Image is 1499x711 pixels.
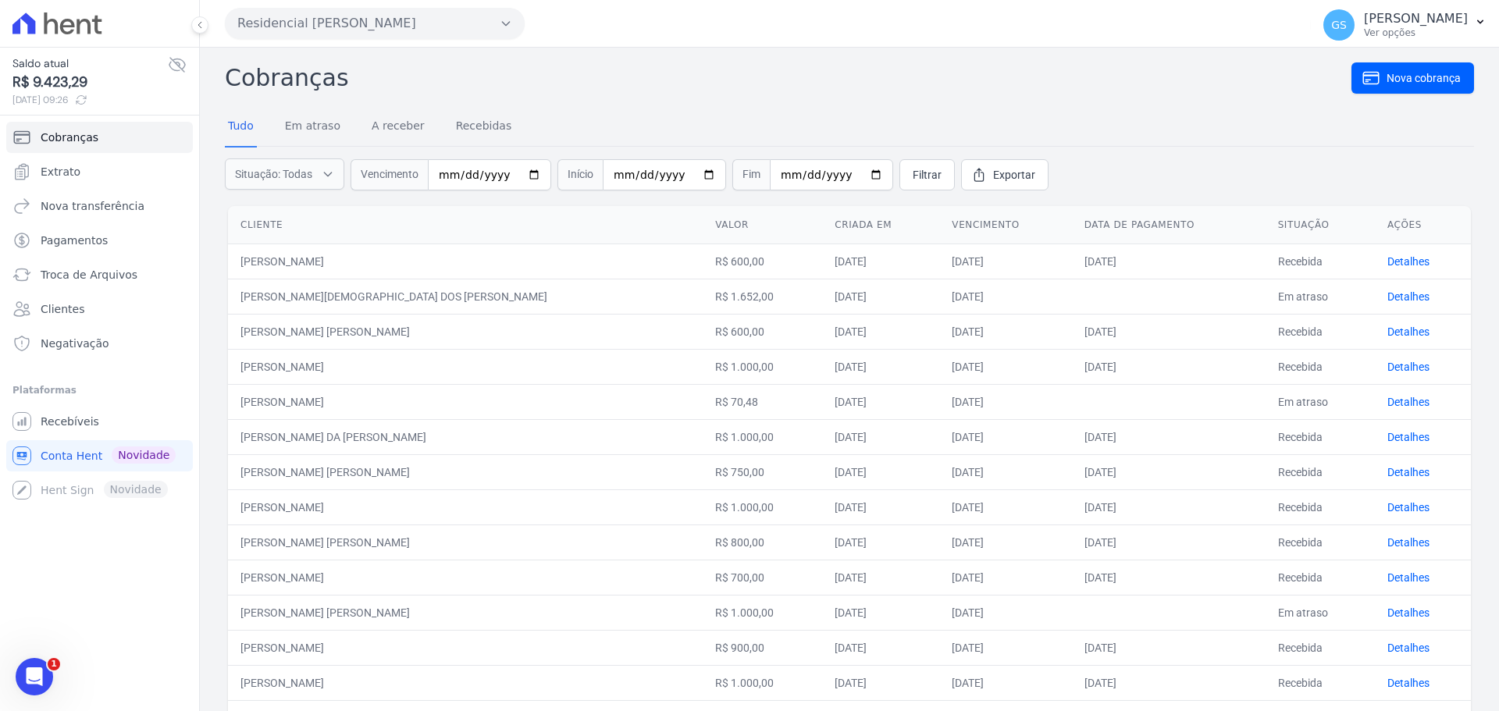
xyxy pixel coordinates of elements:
[822,314,939,349] td: [DATE]
[993,167,1035,183] span: Exportar
[282,107,344,148] a: Em atraso
[6,122,193,153] a: Cobranças
[41,267,137,283] span: Troca de Arquivos
[1311,3,1499,47] button: GS [PERSON_NAME] Ver opções
[1387,606,1430,619] a: Detalhes
[913,167,942,183] span: Filtrar
[939,630,1071,665] td: [DATE]
[939,349,1071,384] td: [DATE]
[822,489,939,524] td: [DATE]
[1387,396,1430,408] a: Detalhes
[703,630,822,665] td: R$ 900,00
[939,560,1071,595] td: [DATE]
[822,279,939,314] td: [DATE]
[1266,595,1375,630] td: Em atraso
[703,314,822,349] td: R$ 600,00
[1072,665,1266,700] td: [DATE]
[703,595,822,630] td: R$ 1.000,00
[6,156,193,187] a: Extrato
[6,190,193,222] a: Nova transferência
[41,233,108,248] span: Pagamentos
[1266,489,1375,524] td: Recebida
[822,454,939,489] td: [DATE]
[1387,70,1461,86] span: Nova cobrança
[1072,489,1266,524] td: [DATE]
[939,665,1071,700] td: [DATE]
[112,446,176,464] span: Novidade
[1266,630,1375,665] td: Recebida
[228,489,703,524] td: [PERSON_NAME]
[1387,501,1430,514] a: Detalhes
[351,159,428,190] span: Vencimento
[235,166,312,182] span: Situação: Todas
[1387,536,1430,549] a: Detalhes
[6,259,193,290] a: Troca de Arquivos
[1072,314,1266,349] td: [DATE]
[822,595,939,630] td: [DATE]
[6,406,193,437] a: Recebíveis
[1072,524,1266,560] td: [DATE]
[228,384,703,419] td: [PERSON_NAME]
[1266,454,1375,489] td: Recebida
[1266,419,1375,454] td: Recebida
[228,665,703,700] td: [PERSON_NAME]
[228,349,703,384] td: [PERSON_NAME]
[939,489,1071,524] td: [DATE]
[41,164,80,180] span: Extrato
[1266,279,1375,314] td: Em atraso
[228,206,703,244] th: Cliente
[1387,361,1430,373] a: Detalhes
[1072,454,1266,489] td: [DATE]
[703,489,822,524] td: R$ 1.000,00
[12,122,187,506] nav: Sidebar
[939,524,1071,560] td: [DATE]
[6,328,193,359] a: Negativação
[1266,665,1375,700] td: Recebida
[939,595,1071,630] td: [DATE]
[939,419,1071,454] td: [DATE]
[6,225,193,256] a: Pagamentos
[41,301,84,317] span: Clientes
[703,384,822,419] td: R$ 70,48
[557,159,603,190] span: Início
[1331,20,1347,30] span: GS
[822,630,939,665] td: [DATE]
[822,384,939,419] td: [DATE]
[1266,244,1375,279] td: Recebida
[1266,384,1375,419] td: Em atraso
[822,665,939,700] td: [DATE]
[453,107,515,148] a: Recebidas
[228,595,703,630] td: [PERSON_NAME] [PERSON_NAME]
[1072,560,1266,595] td: [DATE]
[16,658,53,695] iframe: Intercom live chat
[703,419,822,454] td: R$ 1.000,00
[225,158,344,190] button: Situação: Todas
[6,293,193,325] a: Clientes
[6,440,193,471] a: Conta Hent Novidade
[41,336,109,351] span: Negativação
[1387,255,1430,268] a: Detalhes
[939,244,1071,279] td: [DATE]
[703,454,822,489] td: R$ 750,00
[1266,524,1375,560] td: Recebida
[822,244,939,279] td: [DATE]
[1072,630,1266,665] td: [DATE]
[225,60,1351,95] h2: Cobranças
[961,159,1049,190] a: Exportar
[1266,206,1375,244] th: Situação
[225,8,525,39] button: Residencial [PERSON_NAME]
[12,72,168,93] span: R$ 9.423,29
[1072,244,1266,279] td: [DATE]
[228,454,703,489] td: [PERSON_NAME] [PERSON_NAME]
[1266,314,1375,349] td: Recebida
[41,414,99,429] span: Recebíveis
[369,107,428,148] a: A receber
[1387,677,1430,689] a: Detalhes
[703,279,822,314] td: R$ 1.652,00
[703,244,822,279] td: R$ 600,00
[1387,571,1430,584] a: Detalhes
[228,524,703,560] td: [PERSON_NAME] [PERSON_NAME]
[939,206,1071,244] th: Vencimento
[1072,206,1266,244] th: Data de pagamento
[228,279,703,314] td: [PERSON_NAME][DEMOGRAPHIC_DATA] DOS [PERSON_NAME]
